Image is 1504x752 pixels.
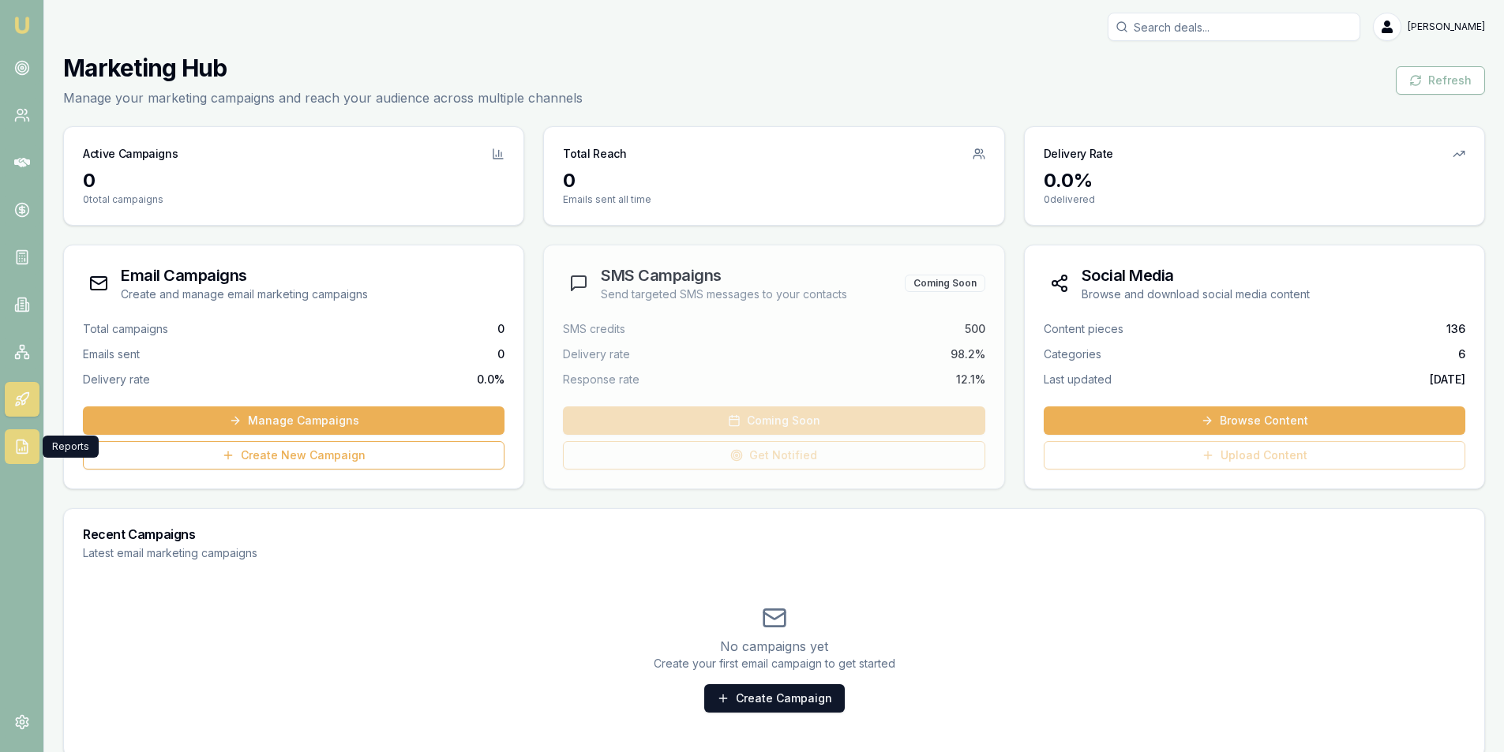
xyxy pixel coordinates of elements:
[563,146,626,162] h3: Total Reach
[563,321,625,337] span: SMS credits
[83,637,1465,656] p: No campaigns yet
[83,656,1465,672] p: Create your first email campaign to get started
[83,321,168,337] span: Total campaigns
[121,264,368,286] h3: Email Campaigns
[1430,372,1465,387] span: [DATE]
[121,286,368,302] p: Create and manage email marketing campaigns
[563,168,985,193] div: 0
[43,436,99,458] div: Reports
[1044,146,1113,162] h3: Delivery Rate
[497,321,504,337] span: 0
[1044,321,1123,337] span: Content pieces
[563,372,639,387] span: Response rate
[704,684,845,713] a: Create Campaign
[1458,346,1465,362] span: 6
[1044,372,1112,387] span: Last updated
[83,193,504,206] p: 0 total campaigns
[83,528,1465,541] h3: Recent Campaigns
[563,346,630,362] span: Delivery rate
[1044,406,1465,435] a: Browse Content
[13,16,32,35] img: emu-icon-u.png
[956,372,985,387] span: 12.1%
[83,441,504,470] a: Create New Campaign
[1396,66,1485,95] button: Refresh
[1044,346,1101,362] span: Categories
[1044,193,1465,206] p: 0 delivered
[63,88,583,107] p: Manage your marketing campaigns and reach your audience across multiple channels
[83,146,178,162] h3: Active Campaigns
[1082,264,1310,286] h3: Social Media
[951,346,985,362] span: 98.2%
[477,372,504,387] span: 0.0 %
[83,545,1465,561] p: Latest email marketing campaigns
[563,193,985,206] p: Emails sent all time
[1108,13,1360,41] input: Search deals
[1082,286,1310,302] p: Browse and download social media content
[905,275,985,292] div: Coming Soon
[1408,21,1485,33] span: [PERSON_NAME]
[83,168,504,193] div: 0
[601,264,847,286] h3: SMS Campaigns
[497,346,504,362] span: 0
[63,54,583,82] h1: Marketing Hub
[601,286,847,302] p: Send targeted SMS messages to your contacts
[83,346,140,362] span: Emails sent
[83,406,504,435] a: Manage Campaigns
[83,372,150,387] span: Delivery rate
[965,321,985,337] span: 500
[1044,168,1465,193] div: 0.0 %
[1446,321,1465,337] span: 136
